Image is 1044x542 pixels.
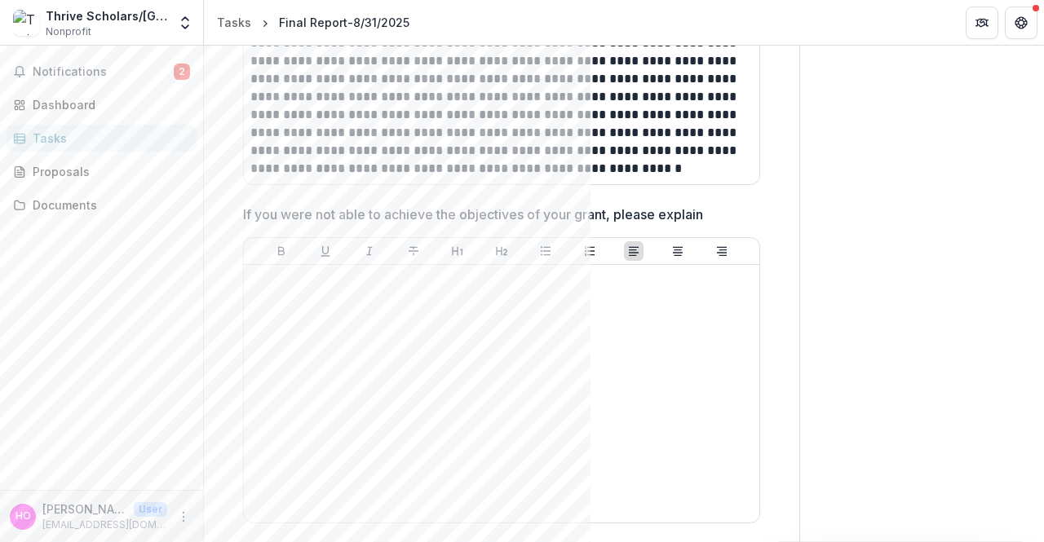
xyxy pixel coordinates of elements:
[7,125,197,152] a: Tasks
[1005,7,1037,39] button: Get Help
[580,241,599,261] button: Ordered List
[404,241,423,261] button: Strike
[210,11,416,34] nav: breadcrumb
[272,241,291,261] button: Bold
[279,14,409,31] div: Final Report-8/31/2025
[360,241,379,261] button: Italicize
[33,96,184,113] div: Dashboard
[668,241,688,261] button: Align Center
[42,518,167,532] p: [EMAIL_ADDRESS][DOMAIN_NAME]
[217,14,251,31] div: Tasks
[33,130,184,147] div: Tasks
[492,241,511,261] button: Heading 2
[15,511,31,522] div: Hannah Oberholtzer
[174,507,193,527] button: More
[46,7,167,24] div: Thrive Scholars/[GEOGRAPHIC_DATA]
[13,10,39,36] img: Thrive Scholars/Jacksonville
[33,196,184,214] div: Documents
[966,7,998,39] button: Partners
[243,205,703,224] p: If you were not able to achieve the objectives of your grant, please explain
[624,241,644,261] button: Align Left
[7,59,197,85] button: Notifications2
[46,24,91,39] span: Nonprofit
[210,11,258,34] a: Tasks
[33,163,184,180] div: Proposals
[316,241,335,261] button: Underline
[7,158,197,185] a: Proposals
[42,500,127,518] p: [PERSON_NAME]
[536,241,555,261] button: Bullet List
[7,91,197,118] a: Dashboard
[7,192,197,218] a: Documents
[134,502,167,517] p: User
[33,65,174,79] span: Notifications
[712,241,732,261] button: Align Right
[448,241,467,261] button: Heading 1
[174,64,190,80] span: 2
[174,7,197,39] button: Open entity switcher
